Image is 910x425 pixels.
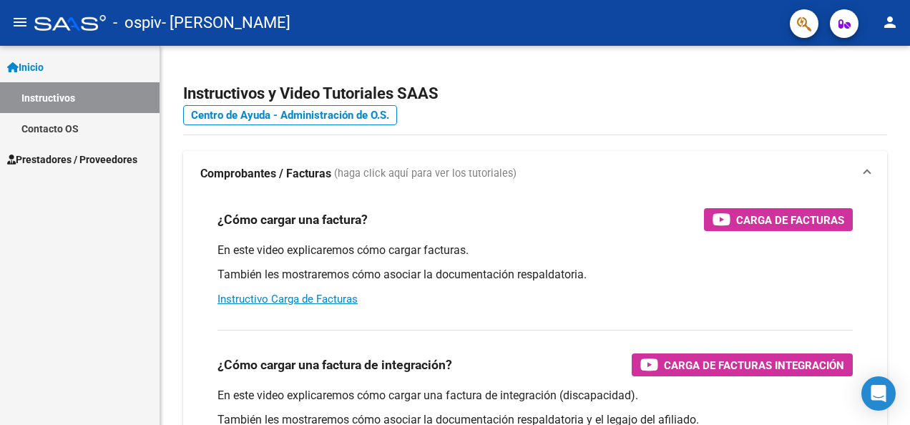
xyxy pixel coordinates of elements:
[113,7,162,39] span: - ospiv
[183,151,887,197] mat-expansion-panel-header: Comprobantes / Facturas (haga click aquí para ver los tutoriales)
[217,355,452,375] h3: ¿Cómo cargar una factura de integración?
[162,7,290,39] span: - [PERSON_NAME]
[183,80,887,107] h2: Instructivos y Video Tutoriales SAAS
[217,210,368,230] h3: ¿Cómo cargar una factura?
[632,353,853,376] button: Carga de Facturas Integración
[183,105,397,125] a: Centro de Ayuda - Administración de O.S.
[217,388,853,404] p: En este video explicaremos cómo cargar una factura de integración (discapacidad).
[217,293,358,306] a: Instructivo Carga de Facturas
[217,243,853,258] p: En este video explicaremos cómo cargar facturas.
[861,376,896,411] div: Open Intercom Messenger
[200,166,331,182] strong: Comprobantes / Facturas
[881,14,899,31] mat-icon: person
[7,152,137,167] span: Prestadores / Proveedores
[217,267,853,283] p: También les mostraremos cómo asociar la documentación respaldatoria.
[664,356,844,374] span: Carga de Facturas Integración
[334,166,517,182] span: (haga click aquí para ver los tutoriales)
[7,59,44,75] span: Inicio
[11,14,29,31] mat-icon: menu
[736,211,844,229] span: Carga de Facturas
[704,208,853,231] button: Carga de Facturas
